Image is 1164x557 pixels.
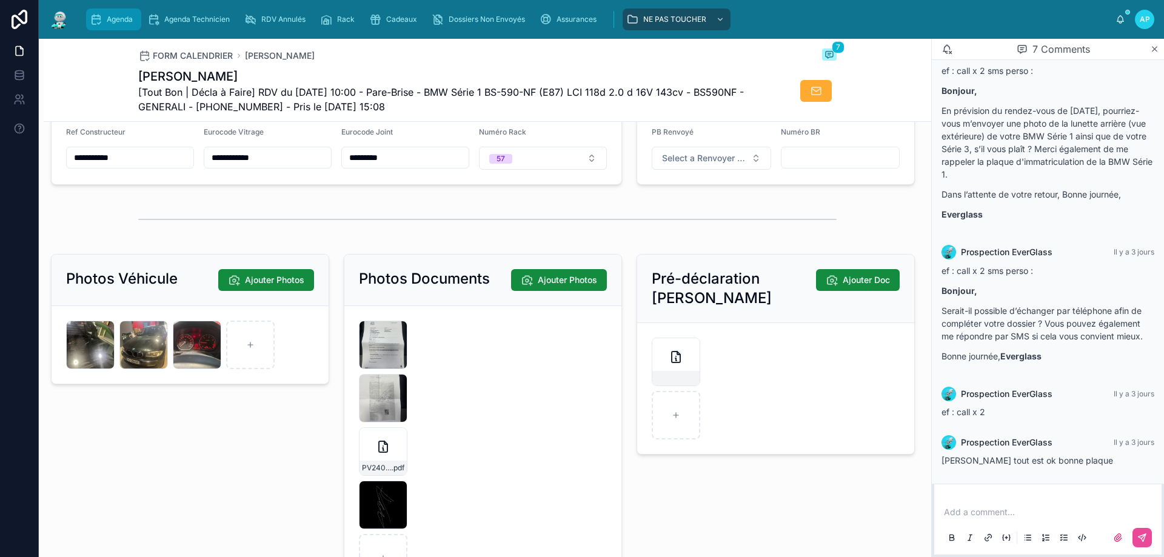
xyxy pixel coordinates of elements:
span: 7 Comments [1032,42,1090,56]
p: Serait-il possible d’échanger par téléphone afin de compléter votre dossier ? Vous pouvez égaleme... [942,304,1154,342]
span: Ref Constructeur [66,127,125,136]
div: scrollable content [80,6,1115,33]
button: Select Button [479,147,607,170]
h2: Photos Véhicule [66,269,178,289]
h1: [PERSON_NAME] [138,68,746,85]
span: Dossiers Non Envoyés [449,15,525,24]
strong: Everglass [942,209,983,219]
span: Ajouter Photos [538,274,597,286]
span: PV24030721 [362,463,392,473]
span: Prospection EverGlass [961,436,1052,449]
strong: Bonjour, [942,85,977,96]
a: Agenda [86,8,141,30]
span: Agenda Technicien [164,15,230,24]
p: Bonne journée, [942,350,1154,362]
a: Agenda Technicien [144,8,238,30]
span: Eurocode Joint [341,127,393,136]
button: 7 [822,48,837,63]
span: [Tout Bon | Décla à Faire] RDV du [DATE] 10:00 - Pare-Brise - BMW Série 1 BS-590-NF (E87) LCI 118... [138,85,746,114]
h2: Photos Documents [359,269,490,289]
span: ef : call x 2 [942,407,985,417]
span: Il y a 3 jours [1114,438,1154,447]
span: Ajouter Photos [245,274,304,286]
span: Select a Renvoyer Vitrage [662,152,746,164]
a: Cadeaux [366,8,426,30]
a: NE PAS TOUCHER [623,8,731,30]
span: Prospection EverGlass [961,246,1052,258]
a: Dossiers Non Envoyés [428,8,533,30]
span: Rack [337,15,355,24]
img: App logo [48,10,70,29]
span: Agenda [107,15,133,24]
span: .pdf [392,463,404,473]
a: Assurances [536,8,605,30]
span: Il y a 3 jours [1114,389,1154,398]
span: Cadeaux [386,15,417,24]
span: Prospection EverGlass [961,388,1052,400]
a: FORM CALENDRIER [138,50,233,62]
button: Ajouter Doc [816,269,900,291]
span: RDV Annulés [261,15,306,24]
span: AP [1140,15,1150,24]
span: Numéro BR [781,127,820,136]
a: Rack [316,8,363,30]
button: Select Button [652,147,771,170]
strong: Bonjour, [942,285,977,296]
span: 7 [832,41,845,53]
a: RDV Annulés [241,8,314,30]
p: ef : call x 2 sms perso : [942,264,1154,277]
span: FORM CALENDRIER [153,50,233,62]
p: Dans l’attente de votre retour, Bonne journée, [942,188,1154,201]
p: En prévision du rendez-vous de [DATE], pourriez-vous m’envoyer une photo de la lunette arrière (v... [942,104,1154,181]
span: NE PAS TOUCHER [643,15,706,24]
button: Ajouter Photos [511,269,607,291]
span: Assurances [557,15,597,24]
button: Ajouter Photos [218,269,314,291]
span: [PERSON_NAME] tout est ok bonne plaque [942,455,1113,465]
div: 57 [497,154,505,164]
span: Eurocode Vitrage [204,127,264,136]
p: ef : call x 2 sms perso : [942,64,1154,77]
span: Ajouter Doc [843,274,890,286]
span: Il y a 3 jours [1114,247,1154,256]
a: [PERSON_NAME] [245,50,315,62]
span: PB Renvoyé [652,127,694,136]
span: Numéro Rack [479,127,526,136]
h2: Pré-déclaration [PERSON_NAME] [652,269,816,308]
strong: Everglass [1000,351,1042,361]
